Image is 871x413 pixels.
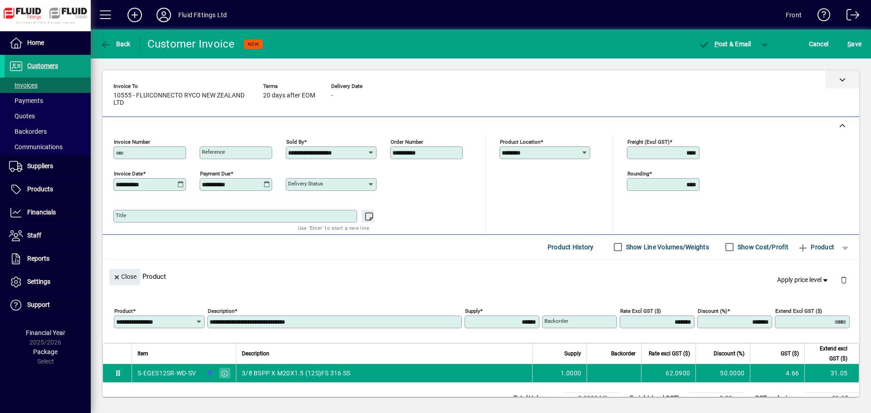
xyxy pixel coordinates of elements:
[5,201,91,224] a: Financials
[798,240,834,254] span: Product
[27,301,50,308] span: Support
[695,364,750,382] td: 50.0000
[793,239,839,255] button: Product
[804,364,859,382] td: 31.05
[5,139,91,155] a: Communications
[27,39,44,46] span: Home
[120,7,149,23] button: Add
[500,139,540,145] mat-label: Product location
[109,269,140,285] button: Close
[698,308,727,314] mat-label: Discount (%)
[564,349,581,359] span: Supply
[27,185,53,193] span: Products
[544,239,597,255] button: Product History
[624,243,709,252] label: Show Line Volumes/Weights
[714,349,744,359] span: Discount (%)
[114,308,133,314] mat-label: Product
[114,139,150,145] mat-label: Invoice number
[786,8,802,22] div: Front
[840,2,860,31] a: Logout
[647,369,690,378] div: 62.0900
[627,170,649,177] mat-label: Rounding
[625,393,689,403] td: Freight (excl GST)
[9,143,63,151] span: Communications
[694,36,756,52] button: Post & Email
[286,139,304,145] mat-label: Sold by
[689,393,743,403] td: 0.00
[5,78,91,93] a: Invoices
[27,162,53,170] span: Suppliers
[611,349,636,359] span: Backorder
[147,37,235,51] div: Customer Invoice
[113,92,250,107] span: 10555 - FLUICONNECTO RYCO NEW ZEALAND LTD
[27,255,49,262] span: Reports
[736,243,788,252] label: Show Cost/Profit
[27,232,41,239] span: Staff
[5,224,91,247] a: Staff
[114,170,143,177] mat-label: Invoice date
[288,180,323,187] mat-label: Delivery status
[777,275,830,285] span: Apply price level
[5,248,91,270] a: Reports
[847,37,861,51] span: ave
[107,272,142,281] app-page-header-button: Close
[208,308,235,314] mat-label: Description
[98,36,133,52] button: Back
[33,348,58,355] span: Package
[465,308,480,314] mat-label: Supply
[833,269,855,291] button: Delete
[5,271,91,293] a: Settings
[810,344,847,364] span: Extend excl GST ($)
[845,36,864,52] button: Save
[27,209,56,216] span: Financials
[5,124,91,139] a: Backorders
[178,8,227,22] div: Fluid Fittings Ltd
[5,32,91,54] a: Home
[809,37,829,51] span: Cancel
[775,308,822,314] mat-label: Extend excl GST ($)
[627,139,670,145] mat-label: Freight (excl GST)
[391,139,423,145] mat-label: Order number
[100,40,131,48] span: Back
[263,92,315,99] span: 20 days after EOM
[805,393,859,403] td: 31.05
[847,40,851,48] span: S
[509,393,563,403] td: Total Volume
[714,40,719,48] span: P
[620,308,661,314] mat-label: Rate excl GST ($)
[27,278,50,285] span: Settings
[331,92,333,99] span: -
[563,393,618,403] td: 0.0000 M³
[750,364,804,382] td: 4.66
[202,149,225,155] mat-label: Reference
[544,318,568,324] mat-label: Backorder
[5,93,91,108] a: Payments
[116,212,126,219] mat-label: Title
[9,112,35,120] span: Quotes
[248,41,259,47] span: NEW
[5,108,91,124] a: Quotes
[298,223,369,233] mat-hint: Use 'Enter' to start a new line
[27,62,58,69] span: Customers
[137,369,196,378] div: S-EGES12SR-WD-SV
[9,97,43,104] span: Payments
[548,240,594,254] span: Product History
[91,36,141,52] app-page-header-button: Back
[242,349,269,359] span: Description
[200,170,230,177] mat-label: Payment due
[113,269,137,284] span: Close
[811,2,831,31] a: Knowledge Base
[561,369,582,378] span: 1.0000
[833,275,855,283] app-page-header-button: Delete
[103,260,859,293] div: Product
[649,349,690,359] span: Rate excl GST ($)
[137,349,148,359] span: Item
[781,349,799,359] span: GST ($)
[242,369,350,378] span: 3/8 BSPP X M20X1.5 (12S)FS 316 SS
[750,393,805,403] td: GST exclusive
[26,329,65,336] span: Financial Year
[807,36,831,52] button: Cancel
[9,82,38,89] span: Invoices
[699,40,751,48] span: ost & Email
[204,368,215,378] span: AUCKLAND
